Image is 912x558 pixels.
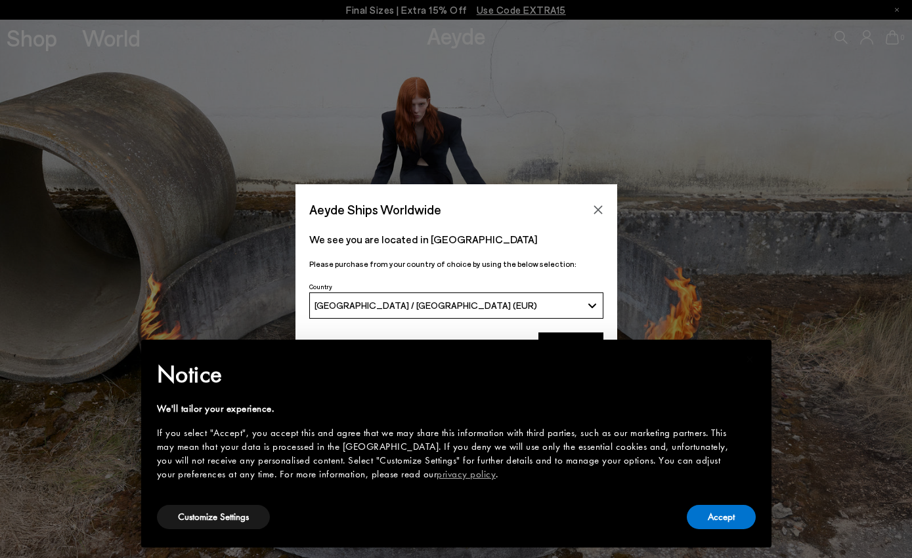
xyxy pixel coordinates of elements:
[735,344,766,375] button: Close this notice
[746,349,754,369] span: ×
[309,198,441,221] span: Aeyde Ships Worldwide
[157,357,735,391] h2: Notice
[309,258,603,270] p: Please purchase from your country of choice by using the below selection:
[588,200,608,220] button: Close
[157,402,735,416] div: We'll tailor your experience.
[309,231,603,247] p: We see you are located in [GEOGRAPHIC_DATA]
[157,505,270,529] button: Customize Settings
[315,300,537,311] span: [GEOGRAPHIC_DATA] / [GEOGRAPHIC_DATA] (EUR)
[157,426,735,481] div: If you select "Accept", you accept this and agree that we may share this information with third p...
[437,468,496,481] a: privacy policy
[309,283,332,290] span: Country
[687,505,756,529] button: Accept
